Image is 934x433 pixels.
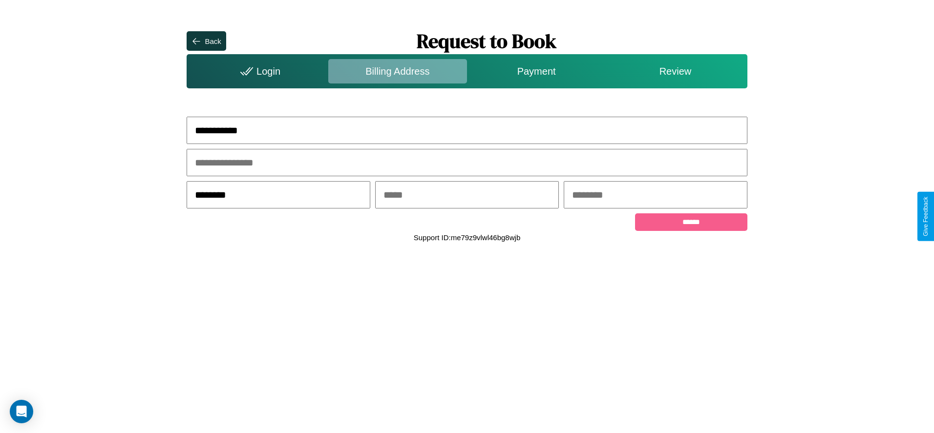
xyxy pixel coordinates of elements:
[205,37,221,45] div: Back
[10,400,33,423] div: Open Intercom Messenger
[187,31,226,51] button: Back
[189,59,328,83] div: Login
[467,59,606,83] div: Payment
[328,59,467,83] div: Billing Address
[226,28,747,54] h1: Request to Book
[414,231,520,244] p: Support ID: me79z9vlwl46bg8wjb
[922,197,929,236] div: Give Feedback
[606,59,744,83] div: Review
